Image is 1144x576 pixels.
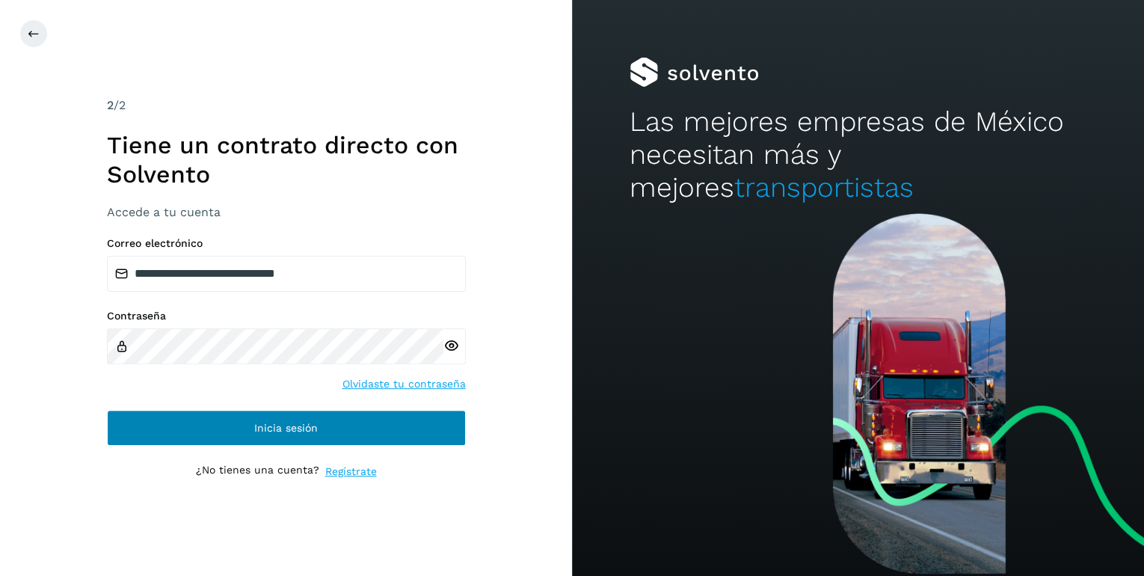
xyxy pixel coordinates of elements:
a: Olvidaste tu contraseña [342,376,466,392]
button: Inicia sesión [107,410,466,446]
span: 2 [107,98,114,112]
a: Regístrate [325,464,377,480]
h2: Las mejores empresas de México necesitan más y mejores [630,105,1087,205]
div: /2 [107,96,466,114]
h1: Tiene un contrato directo con Solvento [107,131,466,189]
label: Correo electrónico [107,237,466,250]
label: Contraseña [107,310,466,322]
span: transportistas [734,171,914,203]
span: Inicia sesión [254,423,318,433]
p: ¿No tienes una cuenta? [196,464,319,480]
h3: Accede a tu cuenta [107,205,466,219]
